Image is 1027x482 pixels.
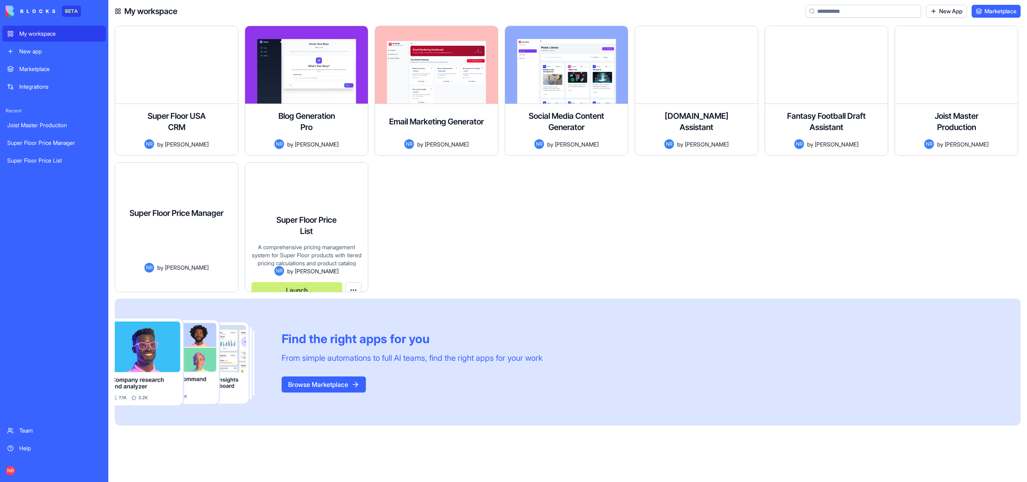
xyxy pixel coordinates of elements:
[794,139,804,149] span: NR
[2,26,106,42] a: My workspace
[122,279,212,295] button: Launch
[28,147,540,154] span: No problem! Can you try clicking “Undo” on the message where you added the integration? That migh...
[28,185,75,193] div: [PERSON_NAME]
[77,96,99,104] div: • [DATE]
[685,140,729,148] span: [PERSON_NAME]
[46,66,69,74] div: • [DATE]
[295,140,339,148] span: [PERSON_NAME]
[7,139,101,147] div: Super Floor Price Manager
[127,270,140,276] span: Help
[252,282,342,298] button: Launch
[937,140,943,148] span: by
[26,66,45,74] div: Blocks
[9,87,25,104] img: Profile image for Shelly
[6,6,55,17] img: logo
[555,140,599,148] span: [PERSON_NAME]
[7,121,101,129] div: Joist Master Production
[19,444,101,452] div: Help
[165,263,209,272] span: [PERSON_NAME]
[77,185,99,193] div: • [DATE]
[771,110,881,133] h4: Fantasy Football Draft Assistant
[274,110,339,133] h4: Blog Generation Pro
[282,332,542,346] div: Find the right apps for you
[9,28,25,44] img: Profile image for Shelly
[65,270,95,276] span: Messages
[28,155,75,163] div: [PERSON_NAME]
[107,250,160,283] button: Help
[282,376,366,393] button: Browse Marketplace
[2,153,106,169] a: Super Floor Price List
[924,139,934,149] span: NR
[2,423,106,439] a: Team
[417,140,423,148] span: by
[165,140,209,148] span: [PERSON_NAME]
[547,140,553,148] span: by
[635,26,758,156] a: [DOMAIN_NAME] AssistantNRby[PERSON_NAME]
[282,352,542,364] div: From simple automations to full AI teams, find the right apps for your work
[2,135,106,151] a: Super Floor Price Manager
[77,36,99,45] div: • [DATE]
[534,139,544,149] span: NR
[124,6,177,17] h4: My workspace
[144,110,209,133] h4: Super Floor USA CRM
[664,139,674,149] span: NR
[2,79,106,95] a: Integrations
[130,207,223,219] h4: Super Floor Price Manager
[18,270,35,276] span: Home
[8,63,18,72] img: Shelly avatar
[6,6,81,17] a: BETA
[677,140,683,148] span: by
[144,263,154,273] span: NR
[2,108,106,114] span: Recent
[245,26,368,156] a: Blog Generation ProNRby[PERSON_NAME]
[505,26,628,156] a: Social Media Content GeneratorNRby[PERSON_NAME]
[274,266,284,276] span: NR
[9,177,25,193] img: Profile image for Shelly
[28,177,223,183] span: Hey Nic 👋 Welcome to Blocks 🙌 I'm here if you have any questions!
[765,26,888,156] a: Fantasy Football Draft AssistantNRby[PERSON_NAME]
[945,140,988,148] span: [PERSON_NAME]
[6,466,15,476] span: NR
[53,250,107,283] button: Messages
[2,117,106,133] a: Joist Master Production
[37,226,124,242] button: Send us a message
[19,30,101,38] div: My workspace
[28,125,75,134] div: [PERSON_NAME]
[807,140,813,148] span: by
[926,5,967,18] a: New App
[282,380,366,388] a: Browse Marketplace
[59,4,103,17] h1: Messages
[274,139,284,149] span: NR
[19,65,101,73] div: Marketplace
[389,116,484,127] h4: Email Marketing Generator
[157,263,163,272] span: by
[404,139,414,149] span: NR
[295,267,339,275] span: [PERSON_NAME]
[26,58,341,65] span: You’ll get replies here and in your email: ✉️ [EMAIL_ADDRESS][DOMAIN_NAME] The team will be back ...
[274,214,339,237] h4: Super Floor Price List
[77,155,99,163] div: • [DATE]
[2,440,106,456] a: Help
[252,243,361,266] div: A comprehensive pricing management system for Super Floor products with tiered pricing calculatio...
[972,5,1021,18] a: Marketplace
[19,427,101,435] div: Team
[144,139,154,149] span: NR
[62,6,81,17] div: BETA
[141,3,155,18] div: Close
[9,147,25,163] div: Profile image for Michal
[28,36,75,45] div: [PERSON_NAME]
[375,26,498,156] a: Email Marketing GeneratorNRby[PERSON_NAME]
[28,96,75,104] div: [PERSON_NAME]
[9,117,25,133] img: Profile image for Shelly
[115,26,238,156] a: Super Floor USA CRMNRby[PERSON_NAME]
[425,140,469,148] span: [PERSON_NAME]
[28,88,197,94] span: Hey Nic! We're looking into it, will keep you updated shortly
[815,140,859,148] span: [PERSON_NAME]
[511,110,621,133] h4: Social Media Content Generator
[77,125,99,134] div: • [DATE]
[28,28,789,35] span: Hey! We took a look into the issue and it seems the Excel file you uploaded wasn’t saved in the d...
[19,83,101,91] div: Integrations
[19,47,101,55] div: New app
[7,157,101,165] div: Super Floor Price List
[2,43,106,59] a: New app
